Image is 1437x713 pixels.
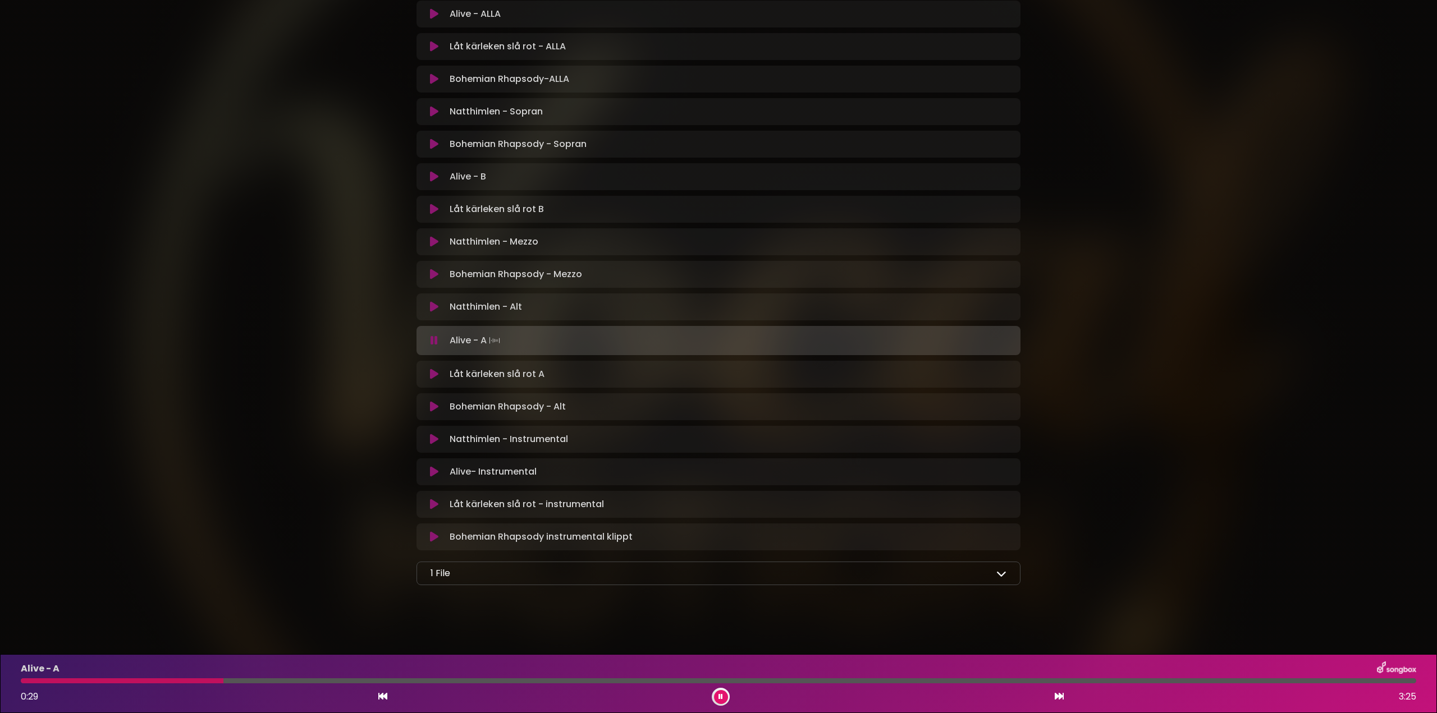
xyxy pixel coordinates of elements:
p: Låt kärleken slå rot A [450,367,544,381]
p: Bohemian Rhapsody-ALLA [450,72,569,86]
img: waveform4.gif [487,333,502,348]
p: Låt kärleken slå rot B [450,203,544,216]
p: Alive - B [450,170,486,183]
p: Natthimlen - Instrumental [450,433,568,446]
p: Natthimlen - Sopran [450,105,543,118]
p: Bohemian Rhapsody - Mezzo [450,268,582,281]
p: Alive- Instrumental [450,465,537,479]
p: Låt kärleken slå rot - ALLA [450,40,566,53]
p: Bohemian Rhapsody instrumental klippt [450,530,633,544]
p: Alive - ALLA [450,7,501,21]
p: Natthimlen - Mezzo [450,235,538,249]
p: Bohemian Rhapsody - Alt [450,400,566,413]
p: Alive - A [450,333,502,348]
p: Natthimlen - Alt [450,300,522,314]
p: Låt kärleken slå rot - instrumental [450,498,604,511]
p: Bohemian Rhapsody - Sopran [450,137,587,151]
p: 1 File [431,567,450,580]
